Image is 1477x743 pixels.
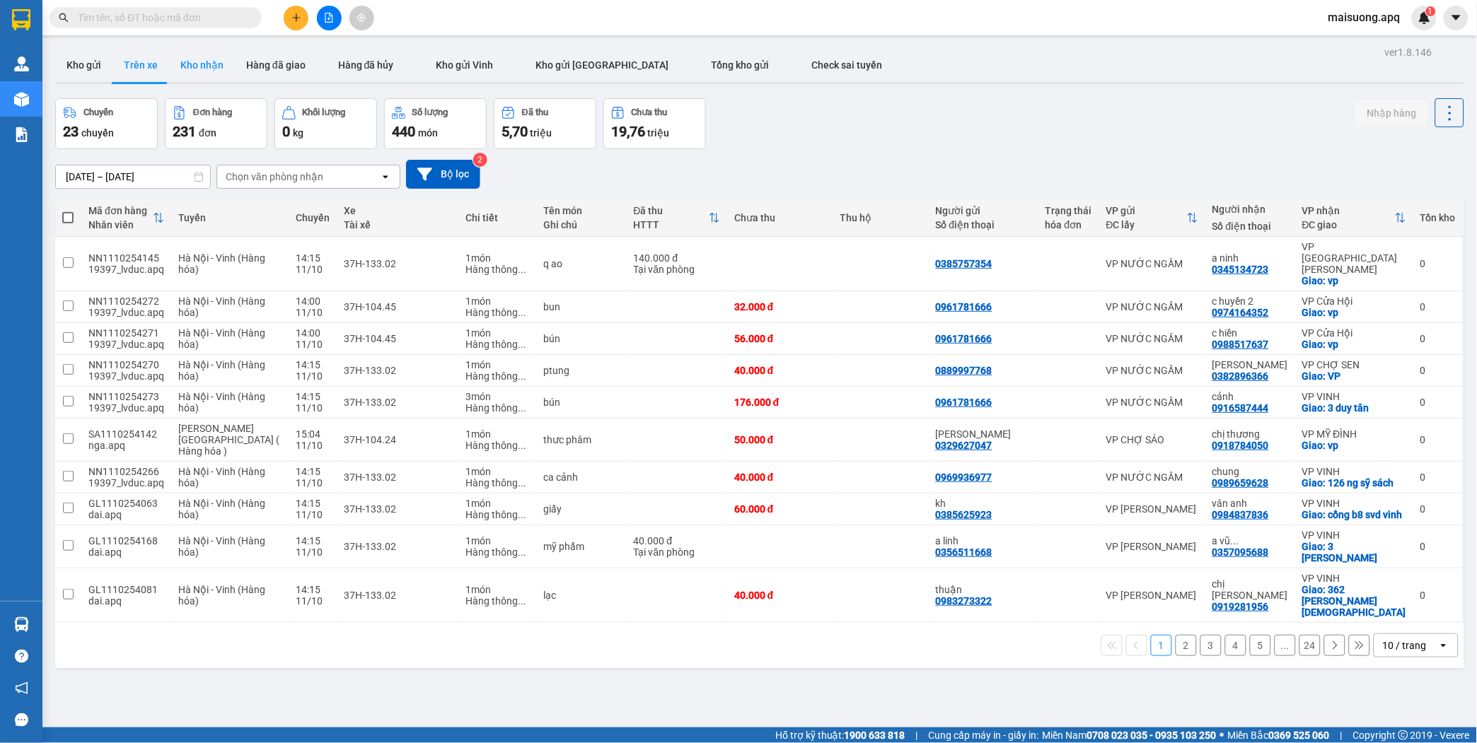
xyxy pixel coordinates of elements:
div: thưc phâm [543,434,619,445]
div: Giao: 3 đào tấn [1302,541,1406,563]
div: 3 món [465,391,529,402]
div: 0 [1420,541,1456,552]
span: Hà Nội - Vinh (Hàng hóa) [178,466,265,488]
div: ca cảnh [543,472,619,483]
span: Miền Nam [1043,727,1217,743]
div: Giao: vp [1302,307,1406,318]
div: Giao: 3 duy tân [1302,402,1406,414]
div: GL1110254081 [88,584,164,595]
div: 11/10 [296,370,330,382]
div: ptung [543,365,619,376]
div: Hàng thông thường [465,546,529,558]
div: VP [GEOGRAPHIC_DATA][PERSON_NAME] [1302,241,1406,275]
img: warehouse-icon [14,92,29,107]
span: 23 [63,123,79,140]
div: 40.000 đ [634,535,720,546]
div: 11/10 [296,477,330,488]
div: VP VINH [1302,498,1406,509]
div: Giao: cổng b8 svd vinh [1302,509,1406,520]
div: 14:00 [296,327,330,339]
div: dai.apq [88,546,164,558]
div: 0385625923 [936,509,992,520]
button: Trên xe [112,48,169,82]
div: 0 [1420,434,1456,445]
div: bún [543,397,619,408]
div: 19397_lvduc.apq [88,477,164,488]
div: Số điện thoại [1212,221,1288,232]
div: Tên món [543,205,619,216]
span: Hà Nội - Vinh (Hàng hóa) [178,359,265,382]
span: Miền Bắc [1228,727,1330,743]
span: Kho gửi Vinh [436,59,494,71]
button: file-add [317,6,342,30]
sup: 2 [473,153,487,167]
th: Toggle SortBy [627,199,727,237]
span: 0 [282,123,290,140]
th: Toggle SortBy [81,199,171,237]
div: 0 [1420,472,1456,483]
div: VP NƯỚC NGẦM [1106,397,1198,408]
div: VP Cửa Hội [1302,327,1406,339]
span: | [916,727,918,743]
span: copyright [1398,730,1408,740]
span: plus [291,13,301,23]
button: Bộ lọc [406,160,480,189]
div: 0983273322 [936,595,992,607]
div: chị hà [1212,578,1288,601]
div: bún [543,333,619,344]
span: triệu [647,127,669,139]
span: 440 [392,123,415,140]
div: 0984837836 [1212,509,1269,520]
button: plus [284,6,308,30]
div: Hàng thông thường [465,307,529,318]
th: Toggle SortBy [1099,199,1205,237]
div: a vũ 0984292946 [1212,535,1288,546]
div: HTTT [634,219,709,230]
span: chuyến [81,127,114,139]
span: Tổng kho gửi [712,59,770,71]
div: chị mùi [936,428,1031,440]
span: question-circle [15,650,28,663]
strong: 1900 633 818 [845,730,905,741]
div: 1 món [465,428,529,440]
div: 0961781666 [936,333,992,344]
div: NN1110254270 [88,359,164,370]
button: Chuyến23chuyến [55,98,158,149]
div: 0919281956 [1212,601,1269,612]
div: 32.000 đ [734,301,826,312]
div: VP NƯỚC NGẦM [1106,472,1198,483]
sup: 1 [1426,6,1436,16]
div: NN1110254266 [88,466,164,477]
button: Chưa thu19,76 triệu [603,98,706,149]
span: notification [15,681,28,695]
div: GL1110254168 [88,535,164,546]
div: Hàng thông thường [465,509,529,520]
div: Giao: 126 ng sỹ sách [1302,477,1406,488]
img: logo-vxr [12,9,30,30]
span: ... [1231,535,1239,546]
div: 0918784050 [1212,440,1269,451]
div: NN1110254271 [88,327,164,339]
span: 5,70 [502,123,528,140]
span: ... [518,370,526,382]
div: 14:15 [296,391,330,402]
div: 19397_lvduc.apq [88,339,164,350]
div: 19397_lvduc.apq [88,264,164,275]
span: ⚪️ [1220,732,1224,738]
div: kh [936,498,1031,509]
div: 15:04 [296,428,330,440]
div: 0 [1420,590,1456,601]
div: 11/10 [296,402,330,414]
div: HOA NGỌC [1212,359,1288,370]
div: ĐC lấy [1106,219,1187,230]
div: Chuyến [296,212,330,223]
div: NN1110254145 [88,252,164,264]
div: 11/10 [296,440,330,451]
div: 37H-133.02 [344,258,451,269]
button: Số lượng440món [384,98,487,149]
div: 0329627047 [936,440,992,451]
div: a linh [936,535,1031,546]
button: caret-down [1444,6,1469,30]
span: aim [357,13,366,23]
div: chung [1212,466,1288,477]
